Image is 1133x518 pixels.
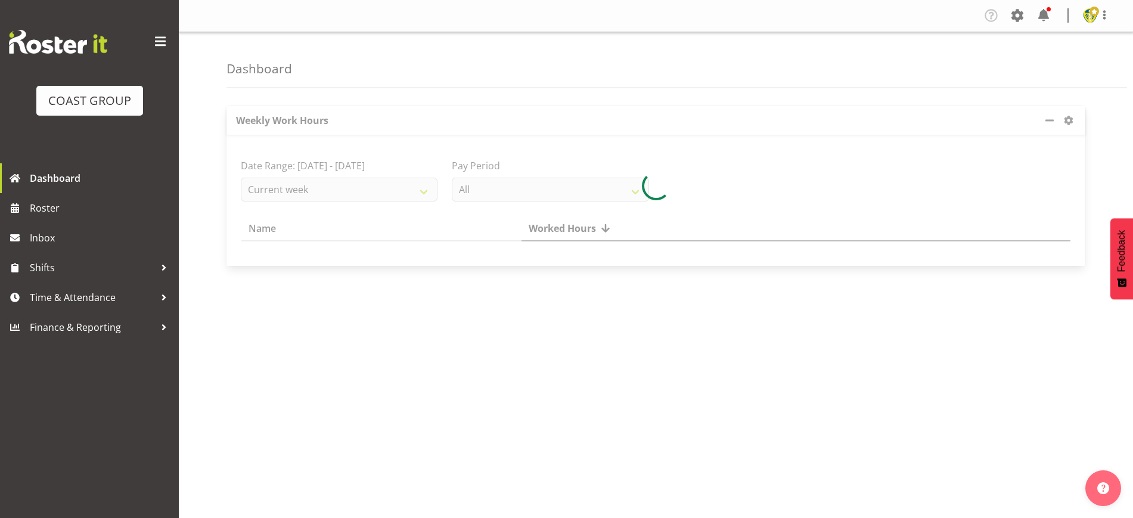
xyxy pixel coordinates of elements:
span: Roster [30,199,173,217]
div: COAST GROUP [48,92,131,110]
span: Finance & Reporting [30,318,155,336]
span: Dashboard [30,169,173,187]
span: Shifts [30,259,155,277]
span: Inbox [30,229,173,247]
span: Time & Attendance [30,289,155,306]
img: help-xxl-2.png [1097,482,1109,494]
h4: Dashboard [226,62,292,76]
img: kelly-butterill2f38e4a8002229d690527b448ac08cee.png [1083,8,1097,23]
button: Feedback - Show survey [1110,218,1133,299]
img: Rosterit website logo [9,30,107,54]
span: Feedback [1116,230,1127,272]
